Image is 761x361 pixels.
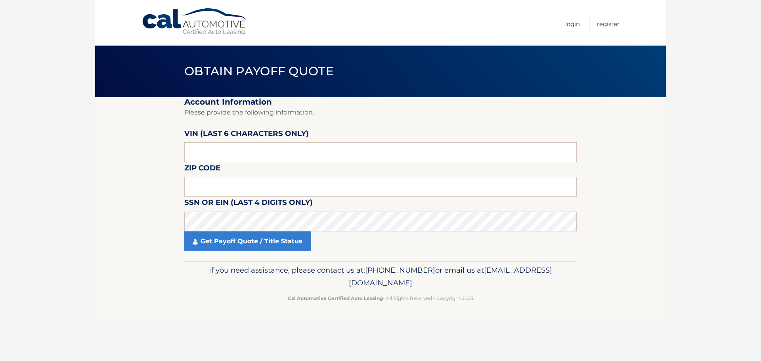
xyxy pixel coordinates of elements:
label: Zip Code [184,162,220,177]
a: Login [565,17,580,31]
label: VIN (last 6 characters only) [184,128,309,142]
p: - All Rights Reserved - Copyright 2025 [189,294,572,302]
a: Cal Automotive [141,8,249,36]
p: Please provide the following information. [184,107,577,118]
a: Get Payoff Quote / Title Status [184,231,311,251]
p: If you need assistance, please contact us at: or email us at [189,264,572,289]
a: Register [597,17,620,31]
label: SSN or EIN (last 4 digits only) [184,197,313,211]
strong: Cal Automotive Certified Auto Leasing [288,295,383,301]
span: Obtain Payoff Quote [184,64,334,78]
span: [PHONE_NUMBER] [365,265,435,275]
h2: Account Information [184,97,577,107]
